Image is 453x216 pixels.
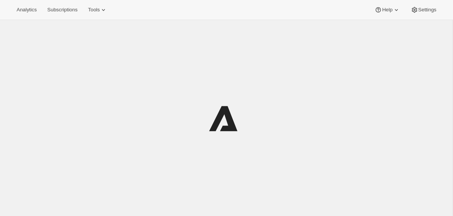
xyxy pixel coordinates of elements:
span: Settings [418,7,436,13]
button: Tools [83,5,112,15]
button: Settings [406,5,441,15]
span: Help [382,7,392,13]
span: Subscriptions [47,7,77,13]
button: Subscriptions [43,5,82,15]
button: Help [370,5,404,15]
span: Analytics [17,7,37,13]
button: Analytics [12,5,41,15]
span: Tools [88,7,100,13]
